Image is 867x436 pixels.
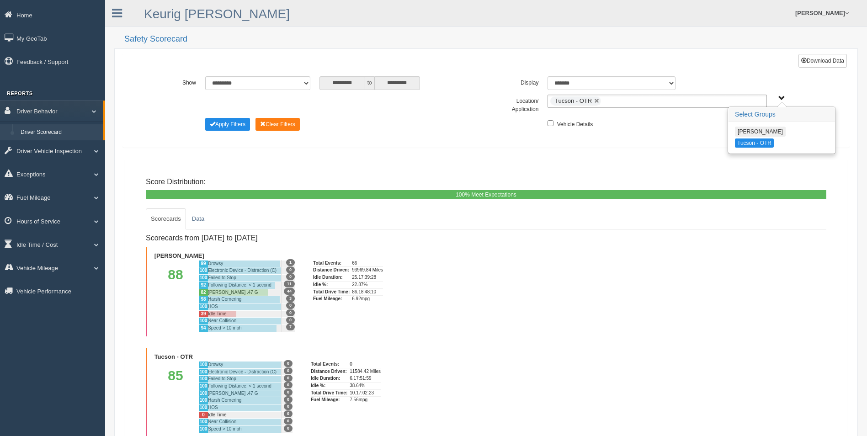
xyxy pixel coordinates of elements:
[352,288,383,296] div: 86.18:48:10
[198,267,208,274] div: 100
[124,35,858,44] h2: Safety Scorecard
[350,375,381,382] div: 6.17:51:59
[311,396,347,404] div: Fuel Mileage:
[365,76,374,90] span: to
[313,274,350,281] div: Idle Duration:
[284,396,293,403] span: 0
[486,95,543,113] label: Location/ Application
[198,260,208,267] div: 99
[313,266,350,274] div: Distance Driven:
[187,208,209,229] a: Data
[286,302,295,309] span: 0
[286,324,295,330] span: 7
[154,353,193,360] b: Tucson - OTR
[284,382,293,388] span: 0
[352,274,383,281] div: 25.17:39:28
[205,118,250,131] button: Change Filter Options
[311,382,347,389] div: Idle %:
[286,295,295,302] span: 3
[198,411,208,419] div: 0
[198,282,208,289] div: 92
[311,361,347,368] div: Total Events:
[284,410,293,417] span: 0
[286,309,295,316] span: 0
[146,178,826,186] h4: Score Distribution:
[198,317,208,324] div: 100
[555,97,592,104] span: Tucson - OTR
[198,368,208,376] div: 100
[313,288,350,296] div: Total Drive Time:
[198,289,208,296] div: 82
[486,76,543,87] label: Display
[144,7,290,21] a: Keurig [PERSON_NAME]
[350,382,381,389] div: 38.64%
[352,295,383,303] div: 6.92mpg
[311,389,347,397] div: Total Drive Time:
[284,403,293,410] span: 0
[729,107,835,122] h3: Select Groups
[352,266,383,274] div: 93969.84 Miles
[198,375,208,383] div: 100
[255,118,300,131] button: Change Filter Options
[350,389,381,397] div: 10.17:02:23
[735,127,786,137] button: [PERSON_NAME]
[153,361,198,433] div: 85
[284,375,293,382] span: 0
[198,397,208,404] div: 100
[198,310,208,318] div: 39
[735,138,774,148] button: Tucson - OTR
[286,266,295,273] span: 0
[456,191,516,198] span: 100% Meet Expectations
[350,368,381,375] div: 11584.42 Miles
[284,389,293,396] span: 0
[154,252,204,259] b: [PERSON_NAME]
[311,375,347,382] div: Idle Duration:
[153,260,198,332] div: 88
[16,124,103,141] a: Driver Scorecard
[198,303,208,310] div: 100
[352,281,383,288] div: 22.87%
[350,396,381,404] div: 7.56mpg
[198,383,208,390] div: 100
[198,361,208,368] div: 100
[313,260,350,267] div: Total Events:
[144,76,201,87] label: Show
[146,208,186,229] a: Scorecards
[198,296,208,303] div: 98
[313,281,350,288] div: Idle %:
[352,260,383,267] div: 66
[198,425,208,433] div: 100
[286,317,295,324] span: 0
[557,118,593,129] label: Vehicle Details
[313,295,350,303] div: Fuel Mileage:
[311,368,347,375] div: Distance Driven:
[198,418,208,425] div: 100
[284,360,293,367] span: 0
[198,274,208,282] div: 100
[198,404,208,411] div: 100
[284,367,293,374] span: 0
[146,234,420,242] h4: Scorecards from [DATE] to [DATE]
[798,54,847,68] button: Download Data
[284,418,293,425] span: 0
[284,425,293,432] span: 0
[284,288,295,295] span: 44
[284,281,295,287] span: 11
[350,361,381,368] div: 0
[198,324,208,332] div: 94
[286,259,295,266] span: 1
[286,273,295,280] span: 0
[198,390,208,397] div: 100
